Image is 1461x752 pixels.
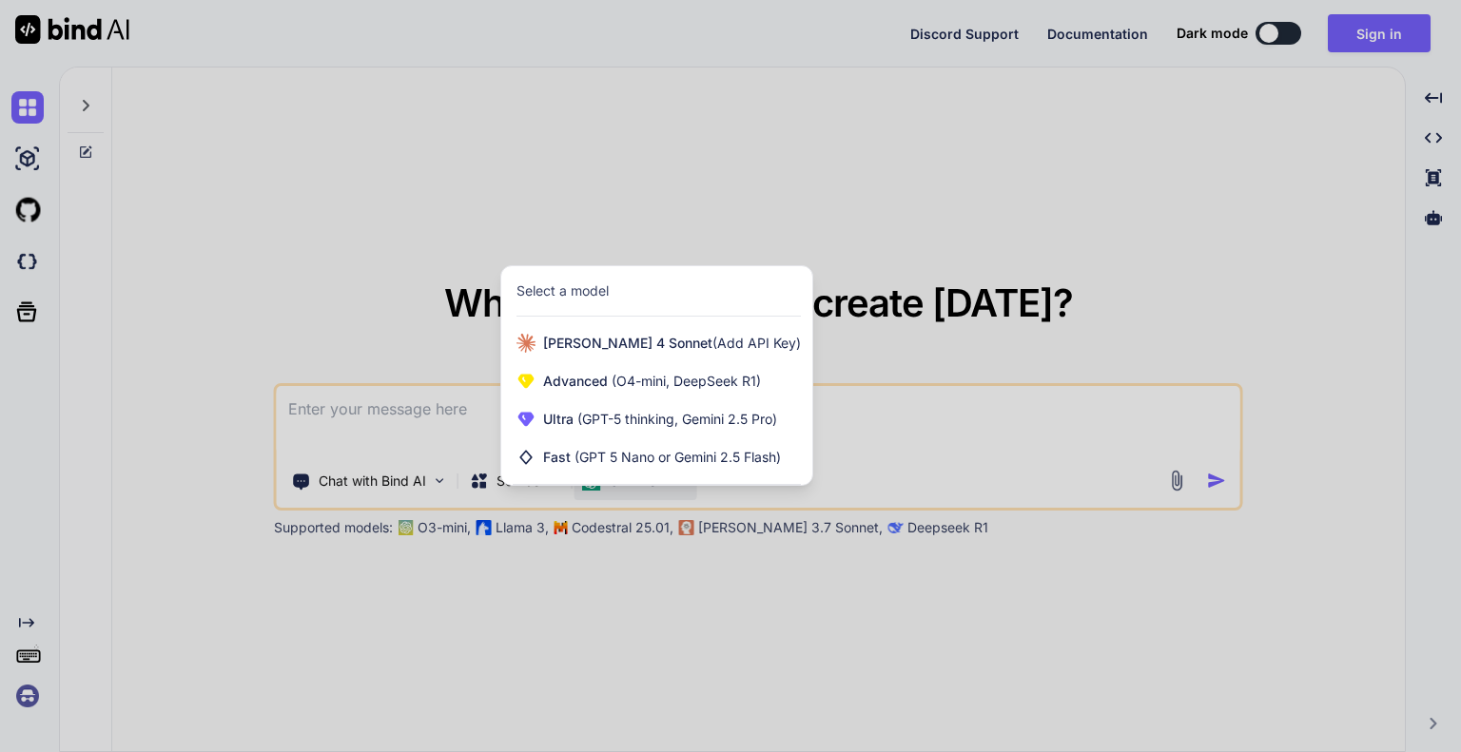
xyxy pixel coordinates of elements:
[574,411,777,427] span: (GPT-5 thinking, Gemini 2.5 Pro)
[608,373,761,389] span: (O4-mini, DeepSeek R1)
[712,335,801,351] span: (Add API Key)
[543,372,761,391] span: Advanced
[543,410,777,429] span: Ultra
[543,334,801,353] span: [PERSON_NAME] 4 Sonnet
[516,281,609,300] div: Select a model
[575,449,781,465] span: (GPT 5 Nano or Gemini 2.5 Flash)
[543,448,781,467] span: Fast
